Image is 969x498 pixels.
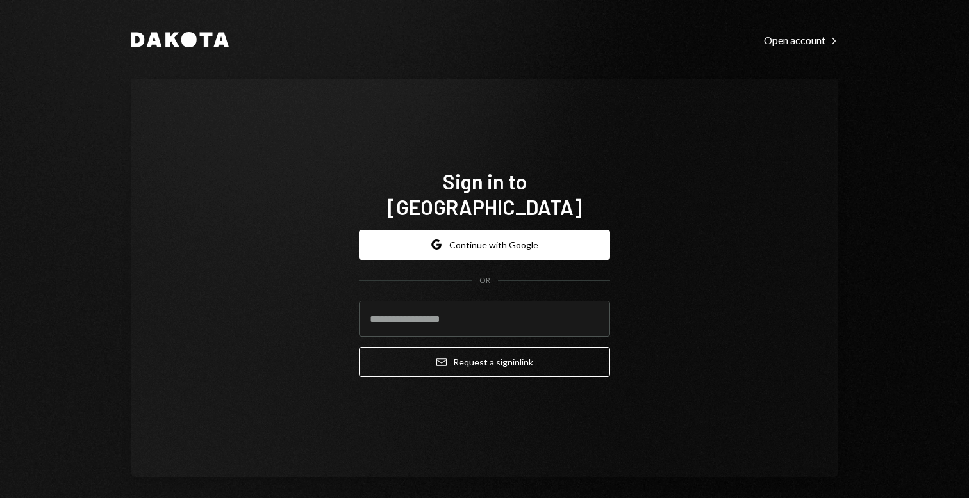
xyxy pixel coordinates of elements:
h1: Sign in to [GEOGRAPHIC_DATA] [359,168,610,220]
div: OR [479,275,490,286]
button: Continue with Google [359,230,610,260]
div: Open account [764,34,838,47]
button: Request a signinlink [359,347,610,377]
a: Open account [764,33,838,47]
